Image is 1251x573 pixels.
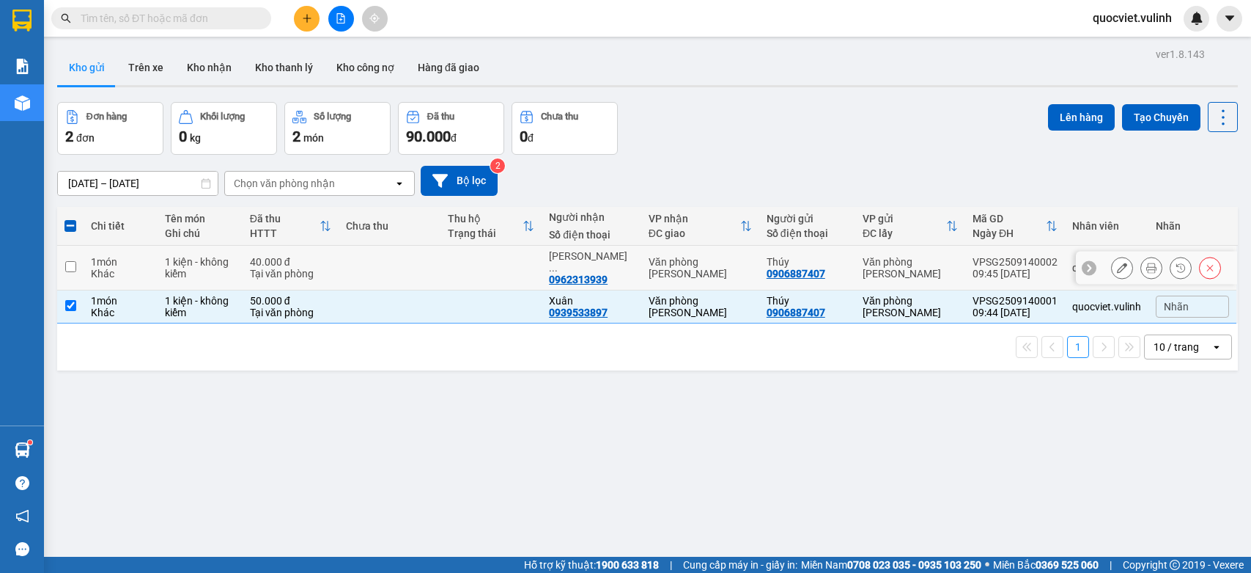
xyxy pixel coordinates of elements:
span: copyright [1170,560,1180,570]
span: 2 [292,128,300,145]
span: Miền Nam [801,557,981,573]
span: kg [190,132,201,144]
button: Đơn hàng2đơn [57,102,163,155]
div: Chưa thu [346,220,433,232]
span: đơn [76,132,95,144]
strong: 0369 525 060 [1036,559,1099,571]
div: Ghi chú [165,227,235,239]
div: VPSG2509140001 [973,295,1058,307]
span: 2 [65,128,73,145]
button: Kho gửi [57,50,117,85]
div: 0906887407 [767,268,825,280]
div: Nhãn [1156,220,1229,232]
span: Cung cấp máy in - giấy in: [683,557,797,573]
div: 50.000 đ [250,295,331,307]
div: Văn phòng [PERSON_NAME] [863,256,958,280]
button: Hàng đã giao [406,50,491,85]
div: Người nhận [549,211,634,223]
div: 0962313939 [549,274,608,285]
button: Kho thanh lý [243,50,325,85]
span: aim [369,13,380,23]
button: Bộ lọc [421,166,498,196]
strong: 1900 633 818 [596,559,659,571]
div: VPSG2509140002 [973,256,1058,268]
img: icon-new-feature [1190,12,1203,25]
button: Lên hàng [1048,104,1115,131]
img: logo-vxr [12,10,32,32]
svg: open [394,178,405,189]
div: 0906887407 [767,307,825,318]
div: Trạng thái [448,227,523,239]
div: Chi tiết [91,220,150,232]
th: Toggle SortBy [965,207,1065,246]
div: Tại văn phòng [250,307,331,318]
div: Sửa đơn hàng [1111,257,1133,279]
span: ⚪️ [985,562,989,568]
img: warehouse-icon [15,442,30,458]
div: 10 / trang [1154,340,1199,354]
input: Tìm tên, số ĐT hoặc mã đơn [81,10,254,26]
span: ... [549,262,558,274]
div: 09:44 [DATE] [973,307,1058,318]
div: quocviet.vulinh [1072,262,1141,274]
div: Thúy [767,256,848,268]
div: VP nhận [649,213,740,225]
input: Select a date range. [58,172,218,195]
div: Người gửi [767,213,848,225]
span: message [15,542,29,556]
div: 1 kiện - không kiểm [165,295,235,318]
div: VP gửi [863,213,946,225]
div: HTTT [250,227,320,239]
span: món [303,132,324,144]
div: Tại văn phòng [250,268,331,280]
div: Khác [91,268,150,280]
div: Mã GD [973,213,1046,225]
div: Ngày ĐH [973,227,1046,239]
span: search [61,13,71,23]
span: Hỗ trợ kỹ thuật: [524,557,659,573]
span: Nhãn [1164,301,1189,313]
img: solution-icon [15,59,30,74]
div: Đơn hàng [86,112,127,122]
sup: 1 [28,440,32,445]
div: ĐC lấy [863,227,946,239]
button: Trên xe [117,50,175,85]
button: 1 [1067,336,1089,358]
div: Tên món [165,213,235,225]
div: Văn phòng [PERSON_NAME] [863,295,958,318]
div: Văn phòng [PERSON_NAME] [649,256,752,280]
span: Miền Bắc [993,557,1099,573]
span: quocviet.vulinh [1081,9,1184,27]
span: 0 [179,128,187,145]
th: Toggle SortBy [440,207,542,246]
div: Thu hộ [448,213,523,225]
button: Tạo Chuyến [1122,104,1200,131]
button: Đã thu90.000đ [398,102,504,155]
div: Xuân [549,295,634,307]
span: | [670,557,672,573]
div: Thúy [767,295,848,307]
div: ver 1.8.143 [1156,46,1205,62]
button: Khối lượng0kg [171,102,277,155]
sup: 2 [490,158,505,173]
span: notification [15,509,29,523]
button: Kho công nợ [325,50,406,85]
div: Khối lượng [200,112,245,122]
div: Đã thu [427,112,454,122]
span: đ [451,132,457,144]
div: Nguyễn Văn Hướng [549,250,634,274]
div: Văn phòng [PERSON_NAME] [649,295,752,318]
div: Số lượng [314,112,351,122]
div: Chưa thu [541,112,578,122]
span: đ [528,132,534,144]
div: 1 món [91,295,150,307]
button: Kho nhận [175,50,243,85]
div: 1 kiện - không kiểm [165,256,235,280]
button: caret-down [1217,6,1242,32]
th: Toggle SortBy [243,207,339,246]
span: caret-down [1223,12,1236,25]
button: plus [294,6,320,32]
div: 1 món [91,256,150,268]
span: 90.000 [406,128,451,145]
div: Khác [91,307,150,318]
